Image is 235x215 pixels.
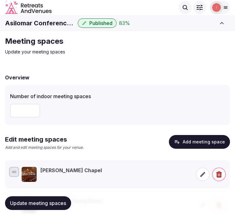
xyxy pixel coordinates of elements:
button: 83% [119,19,130,27]
div: 83 % [119,19,130,27]
img: Grace Dodge Chapel [22,167,37,182]
svg: Retreats and Venues company logo [5,1,52,14]
span: Update meeting spaces [10,200,66,206]
p: Update your meeting spaces [5,49,216,55]
img: Irene Gonzales [212,3,221,12]
label: Number of indoor meeting spaces [10,94,225,99]
a: Visit the homepage [5,1,52,14]
h2: Overview [5,74,29,81]
p: Add and edit meeting spaces for your venue. [5,145,84,150]
button: Update meeting spaces [5,196,71,210]
button: Toggle sidebar [214,16,230,30]
button: Published [78,18,117,28]
button: Add meeting space [169,135,230,149]
span: Published [89,20,112,26]
h3: [PERSON_NAME] Chapel [40,167,102,174]
h2: Meeting spaces [5,36,216,46]
h1: Asilomar Conference Center [5,19,75,27]
h2: Edit meeting spaces [5,135,84,144]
